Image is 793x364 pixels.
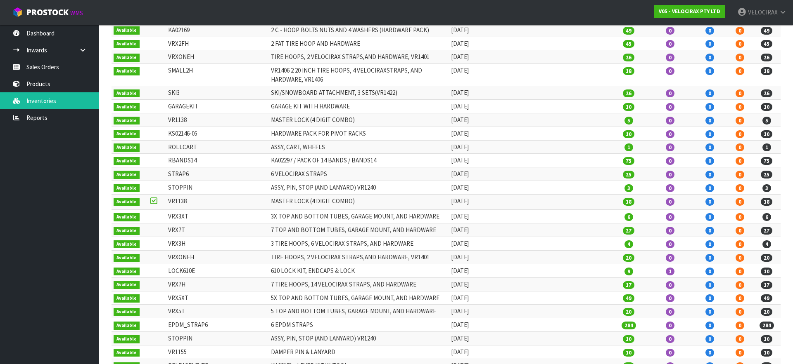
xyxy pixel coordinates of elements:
td: [DATE] [449,50,499,64]
span: Available [114,227,140,235]
td: [DATE] [449,223,499,237]
span: Available [114,103,140,111]
span: Available [114,89,140,98]
span: 0 [736,335,744,343]
span: 9 [624,268,633,275]
span: 18 [761,198,772,206]
span: 0 [666,322,674,329]
td: [DATE] [449,99,499,113]
td: [DATE] [449,167,499,181]
span: 0 [666,130,674,138]
span: 0 [705,213,714,221]
td: STOPPIN [166,181,269,195]
span: 0 [666,294,674,302]
span: 20 [623,254,634,262]
td: [DATE] [449,37,499,50]
td: HARDWARE PACK FOR PIVOT RACKS [269,127,449,140]
span: Available [114,308,140,316]
span: 26 [623,54,634,61]
td: VRX5XT [166,291,269,305]
span: 0 [666,54,674,61]
td: KA02297 / PACK OF 14 BANDS / BANDS14 [269,154,449,167]
span: 10 [761,130,772,138]
span: 284 [760,322,774,329]
span: 0 [666,227,674,235]
td: 610 LOCK KIT, ENDCAPS & LOCK [269,264,449,277]
span: 10 [761,103,772,111]
span: Available [114,213,140,221]
span: 17 [761,281,772,289]
span: 26 [761,54,772,61]
td: MASTER LOCK (4 DIGIT COMBO) [269,113,449,127]
span: 0 [666,40,674,48]
td: [DATE] [449,318,499,332]
span: Available [114,294,140,303]
span: 0 [705,130,714,138]
td: VRX2FH [166,37,269,50]
span: 0 [666,254,674,262]
span: 0 [666,103,674,111]
td: VRX3XT [166,210,269,223]
td: 5X TOP AND BOTTOM TUBES, GARAGE MOUNT, AND HARDWARE [269,291,449,305]
span: 0 [736,171,744,178]
span: Available [114,171,140,179]
span: 25 [761,171,772,178]
td: [DATE] [449,86,499,100]
span: Available [114,240,140,249]
span: 0 [705,103,714,111]
span: Available [114,254,140,262]
td: VRX3H [166,237,269,251]
span: 0 [705,227,714,235]
td: SKI3 [166,86,269,100]
span: Available [114,198,140,206]
span: 0 [736,294,744,302]
span: Available [114,184,140,193]
span: 0 [666,89,674,97]
td: 7 TIRE HOOPS, 14 VELOCIRAX STRAPS, AND HARDWARE [269,277,449,291]
span: 0 [705,268,714,275]
span: Available [114,268,140,276]
span: 0 [705,349,714,357]
span: 1 [666,268,674,275]
span: 27 [623,227,634,235]
span: 0 [705,117,714,124]
span: 0 [736,198,744,206]
span: 45 [623,40,634,48]
span: 10 [761,335,772,343]
td: 6 VELOCIRAX STRAPS [269,167,449,181]
td: [DATE] [449,64,499,86]
strong: V05 - VELOCIRAX PTY LTD [659,8,720,15]
span: 0 [705,335,714,343]
span: 5 [762,117,771,124]
span: 0 [666,67,674,75]
td: [DATE] [449,237,499,251]
span: Available [114,26,140,35]
span: 0 [736,157,744,165]
span: 0 [736,254,744,262]
span: 75 [623,157,634,165]
span: 0 [705,143,714,151]
td: STRAP6 [166,167,269,181]
span: 4 [624,240,633,248]
span: 27 [761,227,772,235]
td: 7 TOP AND BOTTOM TUBES, GARAGE MOUNT, AND HARDWARE [269,223,449,237]
span: Available [114,281,140,289]
span: 3 [624,184,633,192]
span: 0 [705,281,714,289]
span: 0 [705,67,714,75]
span: VELOCIRAX [748,8,778,16]
span: 0 [705,157,714,165]
td: 6 EPDM STRAPS [269,318,449,332]
span: 0 [705,322,714,329]
td: 3 TIRE HOOPS, 6 VELOCIRAX STRAPS, AND HARDWARE [269,237,449,251]
td: SMALL2H [166,64,269,86]
span: 10 [623,130,634,138]
td: [DATE] [449,127,499,140]
td: [DATE] [449,154,499,167]
span: 0 [736,143,744,151]
span: 0 [736,213,744,221]
span: Available [114,349,140,357]
td: GARAGEKIT [166,99,269,113]
td: ROLLCART [166,140,269,154]
span: Available [114,54,140,62]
